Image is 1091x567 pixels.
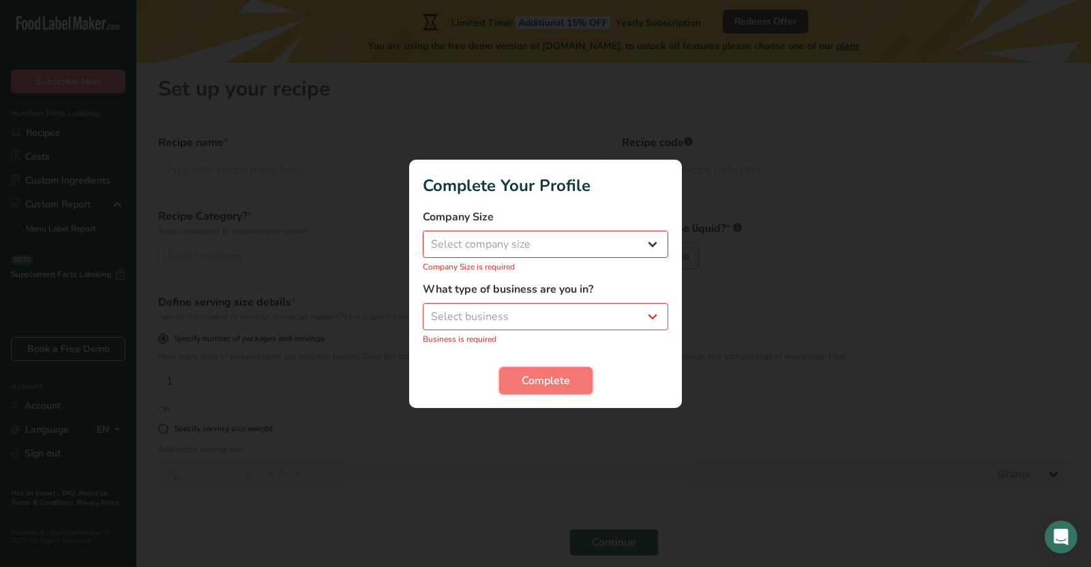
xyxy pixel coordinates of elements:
[423,209,668,225] label: Company Size
[423,261,668,273] p: Company Size is required
[423,173,668,198] h1: Complete Your Profile
[423,333,668,345] p: Business is required
[423,281,668,297] label: What type of business are you in?
[499,367,593,394] button: Complete
[522,373,570,389] span: Complete
[1045,521,1077,553] div: Open Intercom Messenger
